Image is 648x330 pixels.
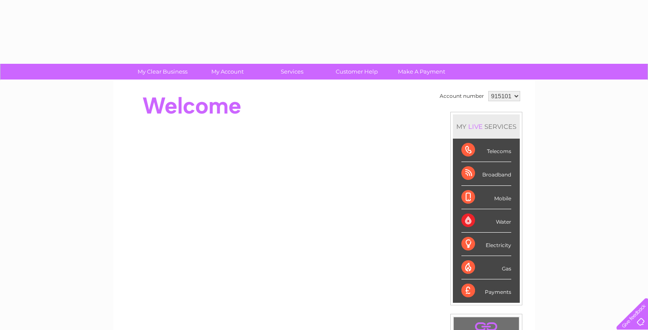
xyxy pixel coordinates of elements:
a: My Clear Business [127,64,198,80]
td: Account number [438,89,486,103]
div: MY SERVICES [453,114,520,139]
div: Mobile [461,186,511,209]
a: My Account [192,64,262,80]
div: Payments [461,279,511,302]
div: Broadband [461,162,511,185]
div: Gas [461,256,511,279]
div: Telecoms [461,139,511,162]
div: Electricity [461,233,511,256]
a: Services [257,64,327,80]
a: Customer Help [322,64,392,80]
div: Water [461,209,511,233]
a: Make A Payment [386,64,457,80]
div: LIVE [467,122,484,131]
